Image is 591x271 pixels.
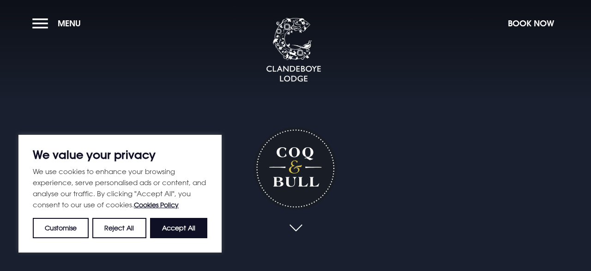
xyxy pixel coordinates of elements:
[32,13,85,33] button: Menu
[503,13,559,33] button: Book Now
[18,135,222,253] div: We value your privacy
[33,166,207,211] p: We use cookies to enhance your browsing experience, serve personalised ads or content, and analys...
[134,201,179,209] a: Cookies Policy
[92,218,146,238] button: Reject All
[254,127,337,210] h1: Coq & Bull
[33,149,207,160] p: We value your privacy
[266,18,321,83] img: Clandeboye Lodge
[33,218,89,238] button: Customise
[150,218,207,238] button: Accept All
[58,18,81,29] span: Menu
